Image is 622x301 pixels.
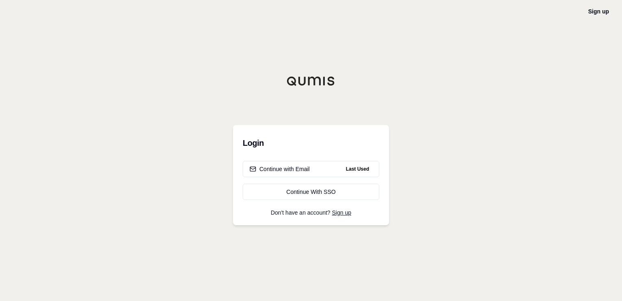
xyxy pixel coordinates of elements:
[250,165,310,173] div: Continue with Email
[588,8,609,15] a: Sign up
[343,164,372,174] span: Last Used
[243,210,379,215] p: Don't have an account?
[243,184,379,200] a: Continue With SSO
[243,161,379,177] button: Continue with EmailLast Used
[250,188,372,196] div: Continue With SSO
[287,76,335,86] img: Qumis
[243,135,379,151] h3: Login
[332,209,351,216] a: Sign up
